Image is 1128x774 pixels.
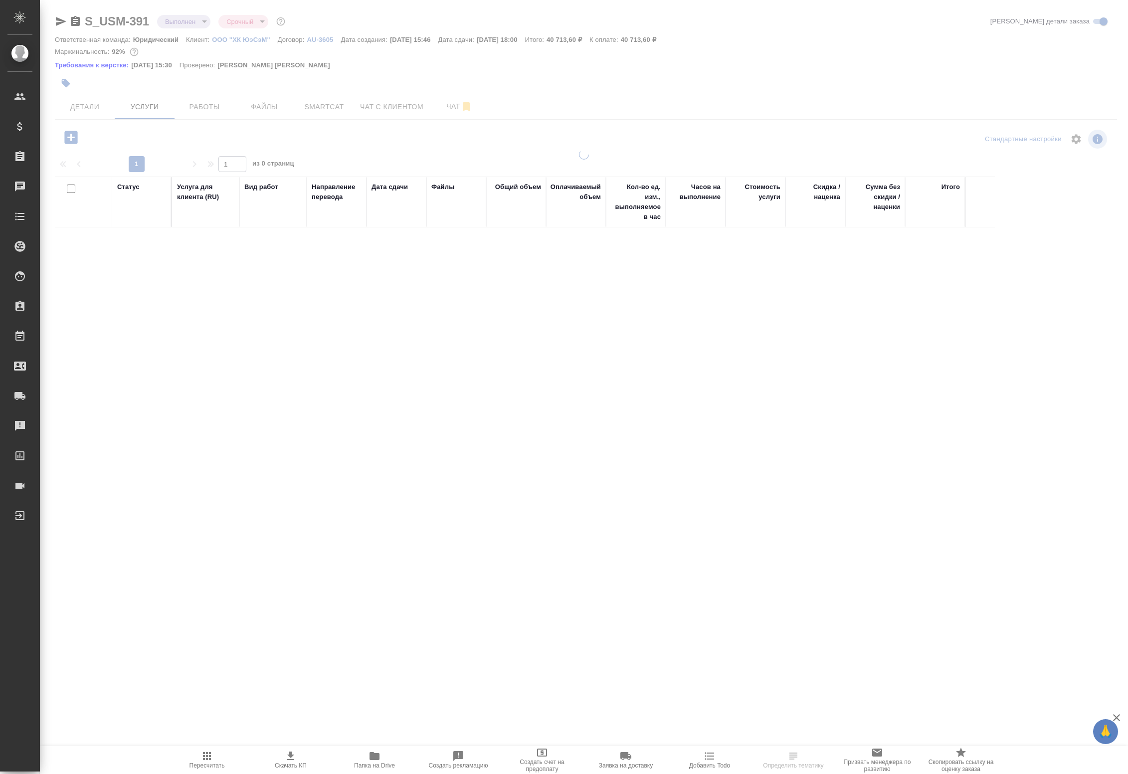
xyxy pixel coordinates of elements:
div: Направление перевода [312,182,362,202]
div: Сумма без скидки / наценки [850,182,900,212]
div: Часов на выполнение [671,182,721,202]
div: Общий объем [495,182,541,192]
div: Дата сдачи [372,182,408,192]
div: Скидка / наценка [790,182,840,202]
button: 🙏 [1093,719,1118,744]
div: Оплачиваемый объем [551,182,601,202]
div: Кол-во ед. изм., выполняемое в час [611,182,661,222]
div: Стоимость услуги [731,182,780,202]
span: 🙏 [1097,721,1114,742]
div: Файлы [431,182,454,192]
div: Услуга для клиента (RU) [177,182,234,202]
div: Статус [117,182,140,192]
div: Итого [941,182,960,192]
div: Вид работ [244,182,278,192]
